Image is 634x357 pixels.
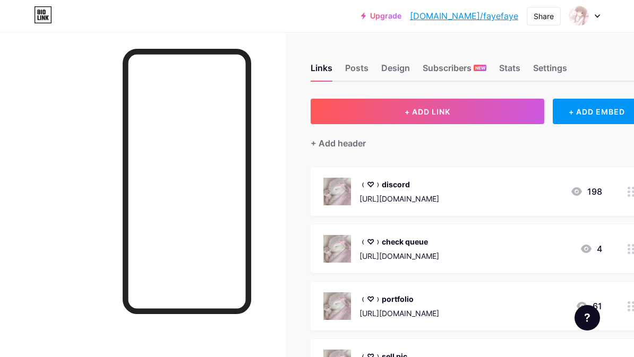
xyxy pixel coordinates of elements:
[359,236,439,247] div: ﹙♡﹚check queue
[361,12,401,20] a: Upgrade
[323,235,351,263] img: ﹙♡﹚check queue
[359,293,439,304] div: ﹙♡﹚portfolio
[345,62,369,81] div: Posts
[534,11,554,22] div: Share
[359,308,439,319] div: [URL][DOMAIN_NAME]
[570,185,602,198] div: 198
[323,292,351,320] img: ﹙♡﹚portfolio
[475,65,485,71] span: NEW
[381,62,410,81] div: Design
[580,242,602,255] div: 4
[311,99,544,124] button: + ADD LINK
[499,62,520,81] div: Stats
[569,6,589,26] img: fayefaye
[359,193,439,204] div: [URL][DOMAIN_NAME]
[410,10,518,22] a: [DOMAIN_NAME]/fayefaye
[423,62,486,81] div: Subscribers
[359,179,439,190] div: ﹙♡﹚discord
[405,107,450,116] span: + ADD LINK
[311,62,332,81] div: Links
[311,137,366,150] div: + Add header
[359,250,439,262] div: [URL][DOMAIN_NAME]
[323,178,351,205] img: ﹙♡﹚discord
[533,62,567,81] div: Settings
